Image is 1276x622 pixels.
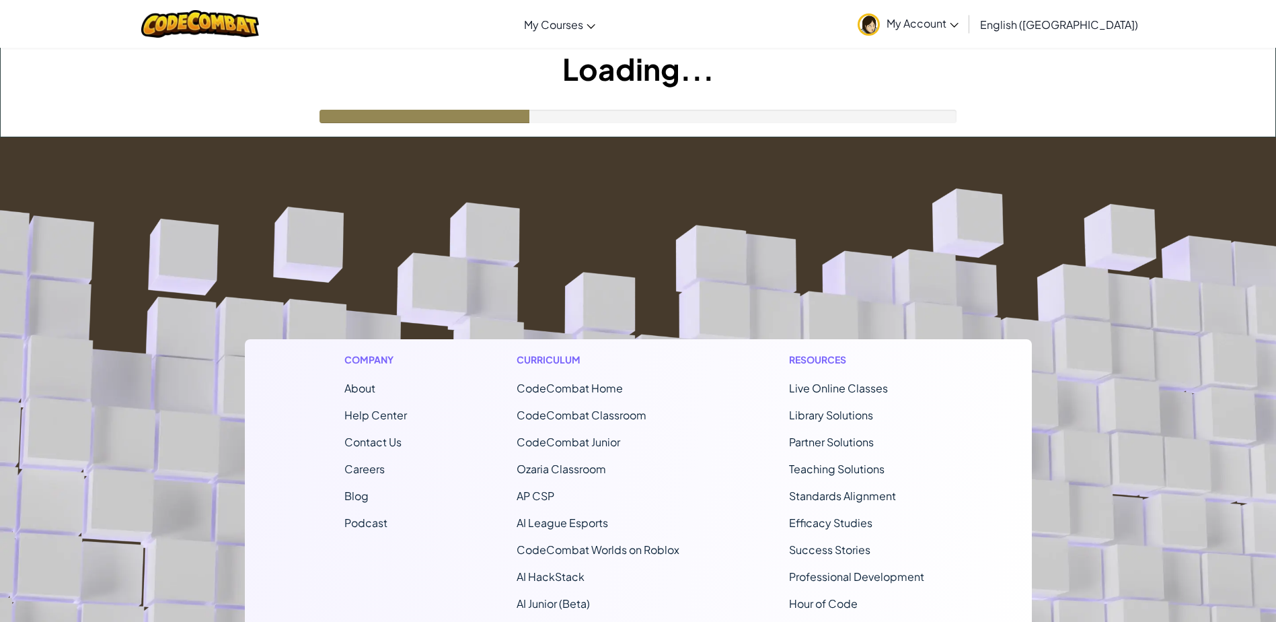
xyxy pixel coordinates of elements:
h1: Company [344,353,407,367]
h1: Resources [789,353,932,367]
a: Careers [344,462,385,476]
span: English ([GEOGRAPHIC_DATA]) [980,18,1138,32]
a: My Courses [517,6,602,42]
span: My Account [887,16,959,30]
img: avatar [858,13,880,36]
span: CodeCombat Home [517,381,623,395]
a: My Account [851,3,965,45]
a: Efficacy Studies [789,516,872,530]
a: Ozaria Classroom [517,462,606,476]
a: Success Stories [789,543,870,557]
img: CodeCombat logo [141,10,259,38]
a: Blog [344,489,369,503]
a: Help Center [344,408,407,422]
a: About [344,381,375,395]
a: CodeCombat Junior [517,435,620,449]
a: English ([GEOGRAPHIC_DATA]) [973,6,1145,42]
a: AI HackStack [517,569,585,584]
a: Library Solutions [789,408,873,422]
a: Professional Development [789,569,924,584]
a: Podcast [344,516,387,530]
a: Live Online Classes [789,381,888,395]
a: Hour of Code [789,596,858,611]
a: AI League Esports [517,516,608,530]
a: CodeCombat Worlds on Roblox [517,543,679,557]
h1: Curriculum [517,353,679,367]
h1: Loading... [1,48,1275,90]
span: Contact Us [344,435,402,449]
a: Partner Solutions [789,435,874,449]
span: My Courses [524,18,583,32]
a: Teaching Solutions [789,462,885,476]
a: AP CSP [517,489,554,503]
a: Standards Alignment [789,489,896,503]
a: AI Junior (Beta) [517,596,590,611]
a: CodeCombat Classroom [517,408,646,422]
